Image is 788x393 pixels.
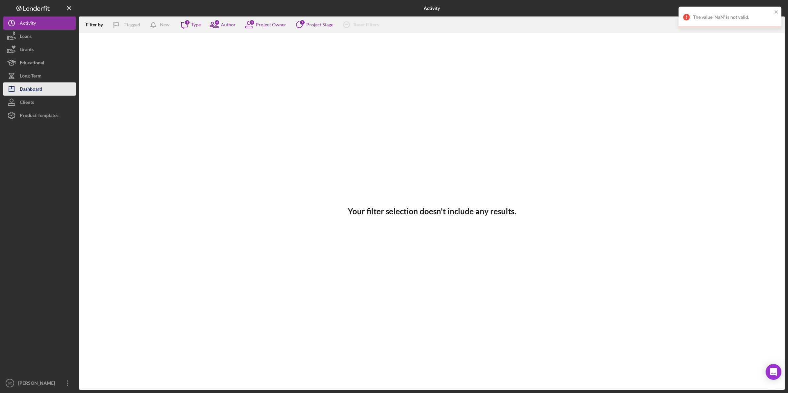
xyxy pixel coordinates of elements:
text: SC [8,381,12,385]
button: Dashboard [3,82,76,96]
div: Flagged [124,18,140,31]
div: 3 [249,19,255,25]
div: Open Intercom Messenger [766,364,781,380]
div: Author [221,22,236,27]
button: Grants [3,43,76,56]
div: 7 [299,19,305,25]
div: The value 'NaN' is not valid. [693,15,772,20]
div: Filter by [86,22,108,27]
button: Clients [3,96,76,109]
button: Long-Term [3,69,76,82]
h3: Your filter selection doesn't include any results. [348,207,516,216]
div: Product Templates [20,109,58,124]
div: 4 [214,19,220,25]
button: SC[PERSON_NAME] [3,377,76,390]
button: Activity [3,16,76,30]
button: Reset Filters [338,18,385,31]
div: Activity [20,16,36,31]
button: Flagged [108,18,147,31]
button: New [147,18,176,31]
div: Type [191,22,201,27]
div: [PERSON_NAME] [16,377,59,391]
div: Project Owner [256,22,286,27]
div: Dashboard [20,82,42,97]
button: close [774,9,779,15]
div: Clients [20,96,34,110]
div: Long-Term [20,69,42,84]
button: Product Templates [3,109,76,122]
div: New [160,18,169,31]
div: Grants [20,43,34,58]
div: 1 [184,19,190,25]
button: Educational [3,56,76,69]
div: Loans [20,30,32,45]
div: Project Stage [306,22,333,27]
button: Loans [3,30,76,43]
b: Activity [424,6,440,11]
div: Educational [20,56,44,71]
div: Reset Filters [353,18,379,31]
